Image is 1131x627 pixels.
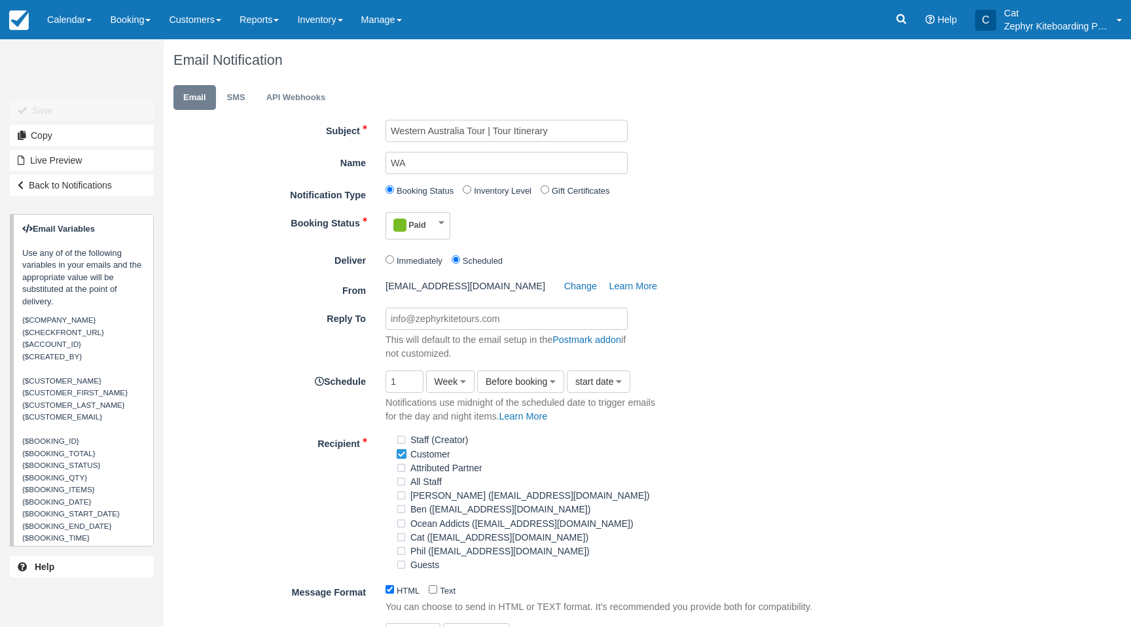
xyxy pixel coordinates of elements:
[22,223,145,308] p: Use any of of the following variables in your emails and the appropriate value will be substitute...
[477,370,564,393] button: Before booking
[486,376,547,387] span: Before booking
[552,186,610,196] label: Gift Certificates
[386,212,450,240] button: Paid
[395,472,450,492] label: All Staff
[164,120,376,138] label: Subject
[386,502,726,516] span: Ben (benstrowger1983@hotmail.com)
[552,334,621,345] a: Postmark addon
[386,461,726,475] span: Attributed Partner
[386,281,545,291] span: [EMAIL_ADDRESS][DOMAIN_NAME]
[386,308,628,331] input: info@zephyrkitetours.com
[386,488,726,502] span: Ben Zephyr (info@zephyrkitetours.com)
[386,475,726,488] span: All Staff
[440,586,456,596] label: Text
[1004,7,1109,20] p: Cat
[395,541,598,561] label: Phil ([EMAIL_ADDRESS][DOMAIN_NAME])
[499,411,548,421] a: Learn More
[386,152,628,174] input: For internal identification.
[164,212,376,230] label: Booking Status
[567,370,630,393] button: start date
[975,10,996,31] div: C
[164,279,376,298] label: From
[164,249,376,268] label: Deliver
[9,10,29,30] img: checkfront-main-nav-mini-logo.png
[609,281,658,291] a: Learn More
[386,544,726,558] span: Phil (phil2kite@gmail.com)
[397,186,454,196] label: Booking Status
[391,217,426,235] div: Paid
[435,376,458,387] span: Week
[217,85,255,111] a: SMS
[164,184,376,202] label: Notification Type
[173,85,216,111] a: Email
[164,581,376,600] label: Message Format
[575,376,613,387] span: start date
[397,586,420,596] label: HTML
[1004,20,1109,33] p: Zephyr Kiteboarding Pty Ltd
[395,514,642,533] label: Ocean Addicts ([EMAIL_ADDRESS][DOMAIN_NAME])
[386,396,660,423] p: Notifications use midnight of the scheduled date to trigger emails for the day and night items.
[173,52,1002,68] h1: Email Notification
[22,224,95,234] strong: Email Variables
[386,530,726,544] span: Cat (lavida.virtualassistant@gmail.com)
[164,370,376,389] label: Schedule
[386,433,726,446] span: Staff (Creator)
[164,308,376,326] label: Reply To
[386,333,628,360] p: This will default to the email setup in the if not customized.
[925,15,935,24] i: Help
[386,446,726,460] span: Customer
[10,175,154,196] a: Back to Notifications
[395,499,599,519] label: Ben ([EMAIL_ADDRESS][DOMAIN_NAME])
[10,556,154,577] a: Help
[397,256,442,266] label: Immediately
[35,562,54,572] b: Help
[386,558,726,571] span: Guests
[564,281,597,291] a: Change
[386,516,726,529] span: Ocean Addicts (info@oceanaddicts.com.au)
[474,186,531,196] label: Inventory Level
[10,100,154,121] button: Save
[164,433,376,451] label: Recipient
[164,152,376,170] label: Name
[395,555,448,575] label: Guests
[10,125,154,146] a: Copy
[257,85,335,111] a: API Webhooks
[395,430,476,450] label: Staff (Creator)
[395,486,658,505] label: [PERSON_NAME] ([EMAIL_ADDRESS][DOMAIN_NAME])
[386,600,812,614] p: You can choose to send in HTML or TEXT format. It's recommended you provide both for compatibility.
[426,370,475,393] button: Week
[395,444,459,464] label: Customer
[463,256,503,266] label: Scheduled
[22,376,128,421] span: {$CUSTOMER_NAME} {$CUSTOMER_FIRST_NAME} {$CUSTOMER_LAST_NAME} {$CUSTOMER_EMAIL}
[937,14,957,25] span: Help
[10,150,154,171] button: Live Preview
[395,458,491,478] label: Attributed Partner
[395,528,597,547] label: Cat ([EMAIL_ADDRESS][DOMAIN_NAME])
